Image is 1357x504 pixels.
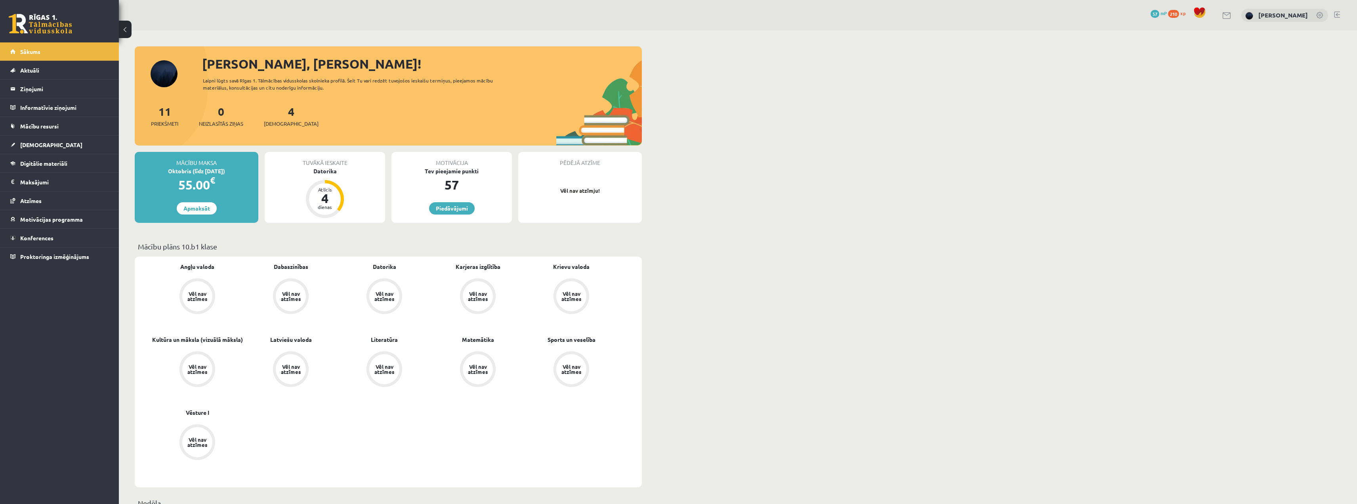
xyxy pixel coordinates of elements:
[391,167,512,175] div: Tev pieejamie punkti
[313,192,337,205] div: 4
[151,278,244,316] a: Vēl nav atzīmes
[10,229,109,247] a: Konferences
[151,351,244,389] a: Vēl nav atzīmes
[313,205,337,209] div: dienas
[135,175,258,194] div: 55.00
[10,42,109,61] a: Sākums
[10,173,109,191] a: Maksājumi
[10,154,109,172] a: Digitālie materiāli
[525,278,618,316] a: Vēl nav atzīmes
[244,351,338,389] a: Vēl nav atzīmes
[10,117,109,135] a: Mācību resursi
[373,291,395,301] div: Vēl nav atzīmes
[10,136,109,154] a: [DEMOGRAPHIC_DATA]
[264,120,319,128] span: [DEMOGRAPHIC_DATA]
[151,424,244,462] a: Vēl nav atzīmes
[186,364,208,374] div: Vēl nav atzīmes
[186,291,208,301] div: Vēl nav atzīmes
[10,98,109,117] a: Informatīvie ziņojumi
[20,123,59,130] span: Mācību resursi
[10,80,109,98] a: Ziņojumi
[391,175,512,194] div: 57
[456,263,500,271] a: Karjeras izglītība
[1160,10,1167,16] span: mP
[10,61,109,79] a: Aktuāli
[20,234,53,241] span: Konferences
[338,351,431,389] a: Vēl nav atzīmes
[371,335,398,344] a: Literatūra
[560,364,582,374] div: Vēl nav atzīmes
[186,437,208,447] div: Vēl nav atzīmes
[20,253,89,260] span: Proktoringa izmēģinājums
[135,152,258,167] div: Mācību maksa
[1258,11,1308,19] a: [PERSON_NAME]
[1180,10,1185,16] span: xp
[20,141,82,148] span: [DEMOGRAPHIC_DATA]
[264,104,319,128] a: 4[DEMOGRAPHIC_DATA]
[20,216,83,223] span: Motivācijas programma
[265,167,385,175] div: Datorika
[151,104,178,128] a: 11Priekšmeti
[20,48,40,55] span: Sākums
[1245,12,1253,20] img: Nikolass Karpjuks
[338,278,431,316] a: Vēl nav atzīmes
[1151,10,1167,16] a: 57 mP
[9,14,72,34] a: Rīgas 1. Tālmācības vidusskola
[553,263,590,271] a: Krievu valoda
[10,247,109,266] a: Proktoringa izmēģinājums
[525,351,618,389] a: Vēl nav atzīmes
[265,152,385,167] div: Tuvākā ieskaite
[1168,10,1179,18] span: 210
[373,364,395,374] div: Vēl nav atzīmes
[1151,10,1159,18] span: 57
[373,263,396,271] a: Datorika
[10,210,109,228] a: Motivācijas programma
[20,80,109,98] legend: Ziņojumi
[20,197,42,204] span: Atzīmes
[244,278,338,316] a: Vēl nav atzīmes
[138,241,639,252] p: Mācību plāns 10.b1 klase
[199,120,243,128] span: Neizlasītās ziņas
[210,174,215,186] span: €
[429,202,475,215] a: Piedāvājumi
[199,104,243,128] a: 0Neizlasītās ziņas
[1168,10,1189,16] a: 210 xp
[180,263,214,271] a: Angļu valoda
[20,67,39,74] span: Aktuāli
[467,291,489,301] div: Vēl nav atzīmes
[560,291,582,301] div: Vēl nav atzīmes
[280,291,302,301] div: Vēl nav atzīmes
[431,351,525,389] a: Vēl nav atzīmes
[152,335,243,344] a: Kultūra un māksla (vizuālā māksla)
[270,335,312,344] a: Latviešu valoda
[518,152,642,167] div: Pēdējā atzīme
[265,167,385,219] a: Datorika Atlicis 4 dienas
[391,152,512,167] div: Motivācija
[177,202,217,215] a: Apmaksāt
[313,187,337,192] div: Atlicis
[10,192,109,210] a: Atzīmes
[431,278,525,316] a: Vēl nav atzīmes
[20,98,109,117] legend: Informatīvie ziņojumi
[186,408,209,417] a: Vēsture I
[467,364,489,374] div: Vēl nav atzīmes
[522,187,638,195] p: Vēl nav atzīmju!
[151,120,178,128] span: Priekšmeti
[135,167,258,175] div: Oktobris (līdz [DATE])
[462,335,494,344] a: Matemātika
[280,364,302,374] div: Vēl nav atzīmes
[203,77,507,91] div: Laipni lūgts savā Rīgas 1. Tālmācības vidusskolas skolnieka profilā. Šeit Tu vari redzēt tuvojošo...
[202,54,642,73] div: [PERSON_NAME], [PERSON_NAME]!
[274,263,308,271] a: Dabaszinības
[20,173,109,191] legend: Maksājumi
[548,335,595,344] a: Sports un veselība
[20,160,67,167] span: Digitālie materiāli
